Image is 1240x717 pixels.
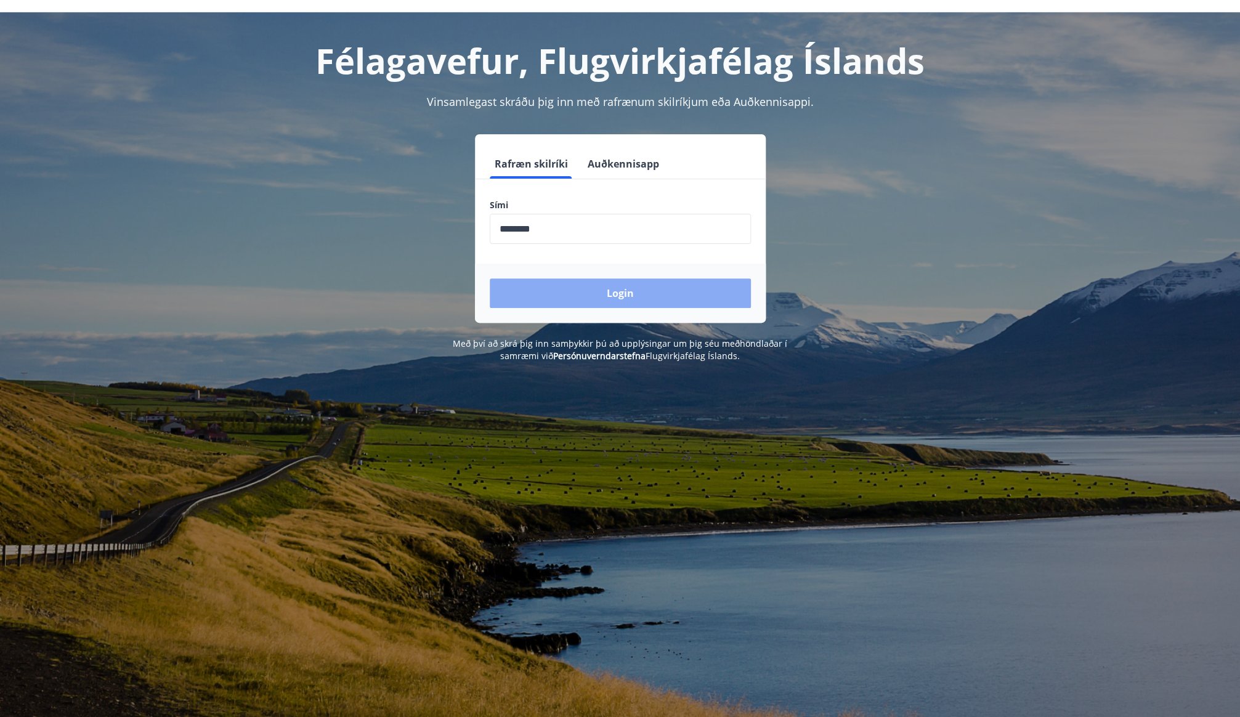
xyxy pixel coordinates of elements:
h1: Félagavefur, Flugvirkjafélag Íslands [192,37,1049,84]
button: Auðkennisapp [583,149,664,179]
a: Persónuverndarstefna [553,350,646,362]
button: Login [490,278,751,308]
span: Með því að skrá þig inn samþykkir þú að upplýsingar um þig séu meðhöndlaðar í samræmi við Flugvir... [453,338,787,362]
button: Rafræn skilríki [490,149,573,179]
span: Vinsamlegast skráðu þig inn með rafrænum skilríkjum eða Auðkennisappi. [427,94,814,109]
label: Sími [490,199,751,211]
